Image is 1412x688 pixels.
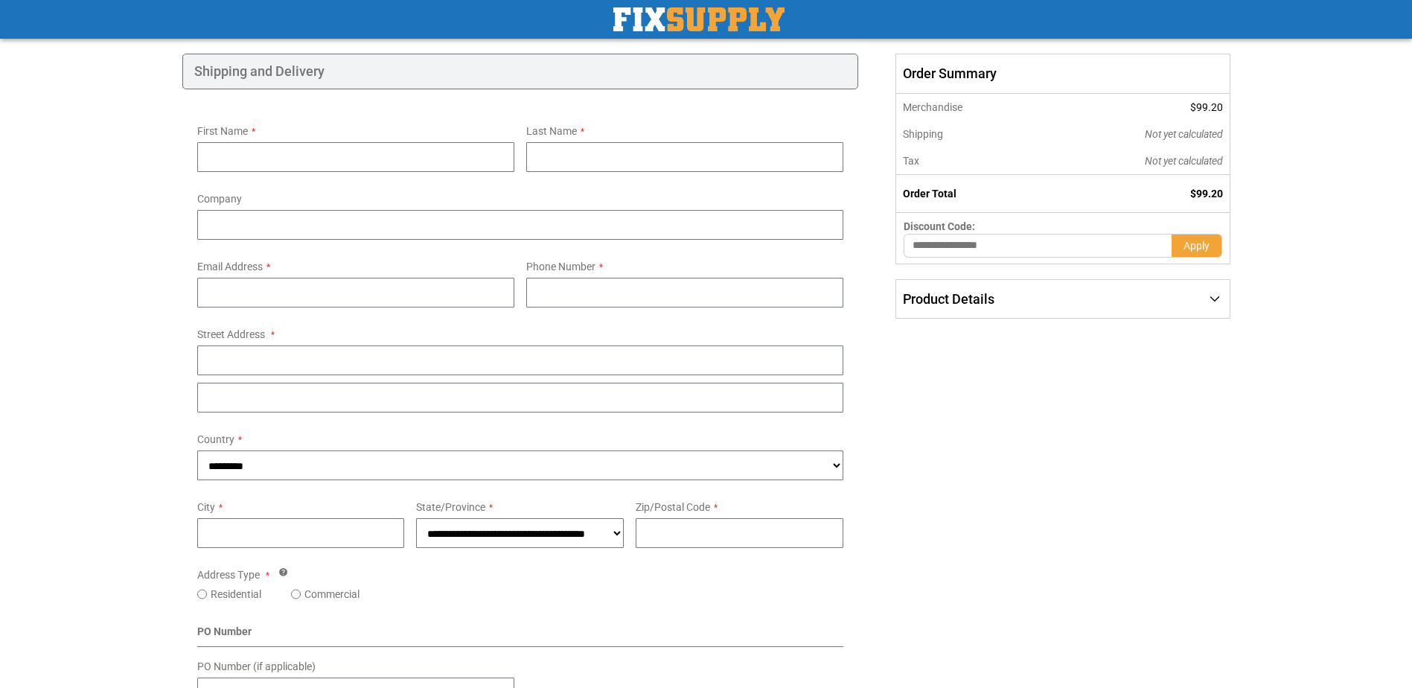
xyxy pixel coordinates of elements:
[904,220,975,232] span: Discount Code:
[903,188,956,200] strong: Order Total
[636,501,710,513] span: Zip/Postal Code
[197,125,248,137] span: First Name
[197,624,844,647] div: PO Number
[613,7,785,31] img: Fix Industrial Supply
[903,128,943,140] span: Shipping
[197,569,260,581] span: Address Type
[1172,234,1222,258] button: Apply
[903,291,994,307] span: Product Details
[197,660,316,672] span: PO Number (if applicable)
[895,54,1230,94] span: Order Summary
[197,193,242,205] span: Company
[1190,188,1223,200] span: $99.20
[197,433,234,445] span: Country
[1145,128,1223,140] span: Not yet calculated
[197,261,263,273] span: Email Address
[896,94,1044,121] th: Merchandise
[896,147,1044,175] th: Tax
[1183,240,1210,252] span: Apply
[526,125,577,137] span: Last Name
[613,7,785,31] a: store logo
[211,587,261,602] label: Residential
[197,501,215,513] span: City
[197,328,265,340] span: Street Address
[1145,155,1223,167] span: Not yet calculated
[304,587,360,602] label: Commercial
[526,261,595,273] span: Phone Number
[416,501,485,513] span: State/Province
[182,54,859,89] div: Shipping and Delivery
[1190,101,1223,113] span: $99.20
